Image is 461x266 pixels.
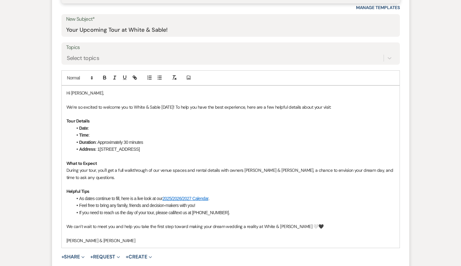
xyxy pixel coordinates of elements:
[61,254,64,259] span: +
[79,133,89,138] strong: Time
[66,118,90,124] strong: Tour Details
[66,167,395,181] p: During your tour, you'll get a full walkthrough of our venue spaces and rental details with owner...
[79,147,96,152] strong: Address
[73,139,395,146] li: : Approximately 30 minutes
[73,146,395,153] li: : 1
[90,254,120,259] button: Request
[126,254,152,259] button: Create
[66,90,395,96] p: Hi [PERSON_NAME],
[100,147,140,152] span: [STREET_ADDRESS]
[66,160,97,166] strong: What to Expect
[90,254,93,259] span: +
[162,196,208,201] a: 2025/2026/2027 Calendar
[73,125,395,132] li: :
[66,237,395,244] p: [PERSON_NAME] & [PERSON_NAME]
[126,254,128,259] span: +
[73,195,395,202] li: As dates continue to fill, here is a live look at our .
[73,132,395,138] li: :
[79,126,88,131] strong: Date
[66,104,395,111] p: We’re so excited to welcome you to White & Sable [DATE]! To help you have the best experience, he...
[73,202,395,209] li: Feel free to bring any family, friends and decision-makers with you!
[73,209,395,216] li: If you need to reach us the day of your tour, please call/text us at [PHONE_NUMBER].
[66,188,89,194] strong: Helpful Tips
[79,140,96,145] strong: Duration
[356,5,400,10] a: Manage Templates
[61,254,85,259] button: Share
[66,43,395,52] label: Topics
[66,15,395,24] label: New Subject*
[66,223,395,230] p: We can’t wait to meet you and help you take the first step toward making your dream wedding a rea...
[67,54,99,62] div: Select topics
